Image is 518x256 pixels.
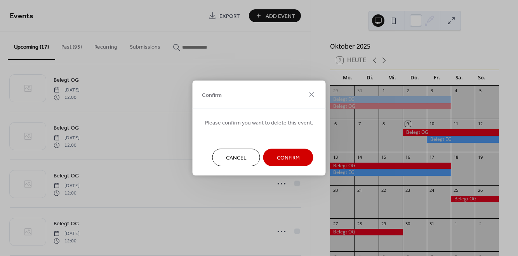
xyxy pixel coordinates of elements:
span: Confirm [202,91,222,99]
span: Confirm [277,154,300,162]
span: Cancel [226,154,247,162]
span: Please confirm you want to delete this event. [205,119,313,127]
button: Confirm [263,149,313,166]
button: Cancel [212,149,260,166]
